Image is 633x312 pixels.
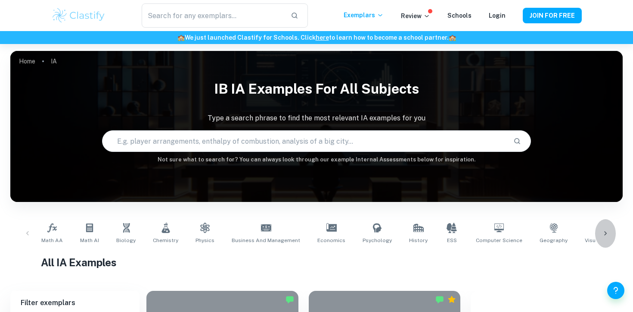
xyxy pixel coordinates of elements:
[489,12,506,19] a: Login
[142,3,284,28] input: Search for any exemplars...
[232,236,300,244] span: Business and Management
[195,236,214,244] span: Physics
[2,33,631,42] h6: We just launched Clastify for Schools. Click to learn how to become a school partner.
[153,236,178,244] span: Chemistry
[447,12,472,19] a: Schools
[102,129,506,153] input: E.g. player arrangements, enthalpy of combustion, analysis of a big city...
[363,236,392,244] span: Psychology
[401,11,430,21] p: Review
[10,155,623,164] h6: Not sure what to search for? You can always look through our example Internal Assessments below f...
[449,34,456,41] span: 🏫
[10,113,623,123] p: Type a search phrase to find the most relevant IA examples for you
[447,295,456,304] div: Premium
[80,236,99,244] span: Math AI
[447,236,457,244] span: ESS
[51,7,106,24] img: Clastify logo
[116,236,136,244] span: Biology
[344,10,384,20] p: Exemplars
[51,57,57,66] p: IA
[409,236,428,244] span: History
[607,282,624,299] button: Help and Feedback
[19,55,35,67] a: Home
[10,75,623,103] h1: IB IA examples for all subjects
[317,236,345,244] span: Economics
[41,255,592,270] h1: All IA Examples
[316,34,329,41] a: here
[510,134,524,148] button: Search
[177,34,185,41] span: 🏫
[285,295,294,304] img: Marked
[540,236,568,244] span: Geography
[435,295,444,304] img: Marked
[41,236,63,244] span: Math AA
[523,8,582,23] button: JOIN FOR FREE
[476,236,522,244] span: Computer Science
